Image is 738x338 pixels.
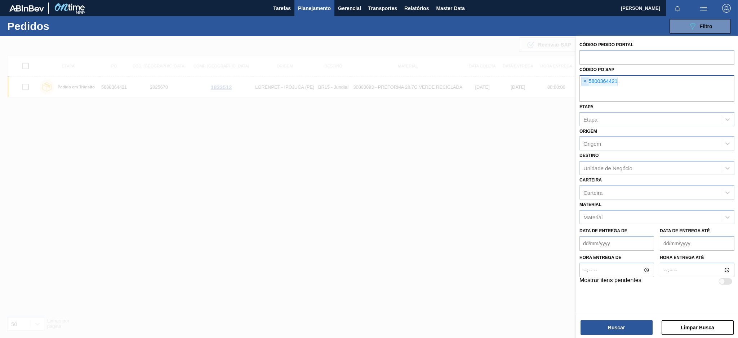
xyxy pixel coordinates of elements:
[9,5,44,12] img: TNhmsLtSVTkK8tSr43FrP2fwEKptu5GPRR3wAAAABJRU5ErkJggg==
[666,3,689,13] button: Notificações
[660,228,710,233] label: Data de Entrega até
[583,189,603,196] div: Carteira
[579,153,599,158] label: Destino
[579,228,627,233] label: Data de Entrega de
[583,141,601,147] div: Origem
[298,4,331,13] span: Planejamento
[436,4,464,13] span: Master Data
[579,129,597,134] label: Origem
[583,116,597,122] div: Etapa
[699,4,708,13] img: userActions
[583,214,603,220] div: Material
[581,77,618,86] div: 5800364421
[700,23,712,29] span: Filtro
[7,22,116,30] h1: Pedidos
[579,42,633,47] label: Código Pedido Portal
[338,4,361,13] span: Gerencial
[579,104,593,109] label: Etapa
[583,165,632,171] div: Unidade de Negócio
[579,177,602,183] label: Carteira
[722,4,731,13] img: Logout
[660,236,734,251] input: dd/mm/yyyy
[660,253,734,263] label: Hora entrega até
[582,77,588,86] span: ×
[579,277,641,286] label: Mostrar itens pendentes
[579,253,654,263] label: Hora entrega de
[579,67,614,72] label: Códido PO SAP
[670,19,731,34] button: Filtro
[579,202,601,207] label: Material
[404,4,429,13] span: Relatórios
[368,4,397,13] span: Transportes
[579,236,654,251] input: dd/mm/yyyy
[273,4,291,13] span: Tarefas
